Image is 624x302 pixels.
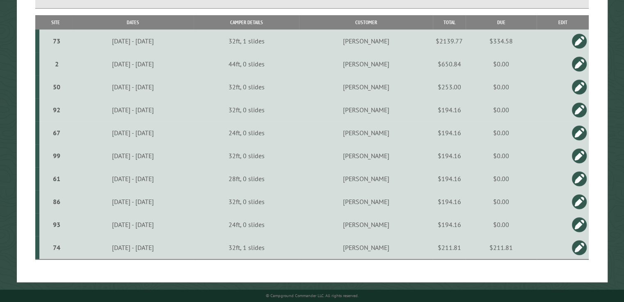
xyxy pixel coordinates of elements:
[466,52,537,75] td: $0.00
[194,98,299,121] td: 32ft, 0 slides
[73,220,192,229] div: [DATE] - [DATE]
[72,15,194,30] th: Dates
[466,167,537,190] td: $0.00
[466,144,537,167] td: $0.00
[433,52,466,75] td: $650.84
[43,106,71,114] div: 92
[299,15,433,30] th: Customer
[299,167,433,190] td: [PERSON_NAME]
[73,83,192,91] div: [DATE] - [DATE]
[433,144,466,167] td: $194.16
[194,30,299,52] td: 32ft, 1 slides
[299,213,433,236] td: [PERSON_NAME]
[433,190,466,213] td: $194.16
[433,75,466,98] td: $253.00
[194,213,299,236] td: 24ft, 0 slides
[73,198,192,206] div: [DATE] - [DATE]
[299,236,433,259] td: [PERSON_NAME]
[299,52,433,75] td: [PERSON_NAME]
[194,144,299,167] td: 32ft, 0 slides
[43,198,71,206] div: 86
[433,98,466,121] td: $194.16
[299,98,433,121] td: [PERSON_NAME]
[466,121,537,144] td: $0.00
[433,30,466,52] td: $2139.77
[73,175,192,183] div: [DATE] - [DATE]
[73,60,192,68] div: [DATE] - [DATE]
[73,152,192,160] div: [DATE] - [DATE]
[266,293,359,298] small: © Campground Commander LLC. All rights reserved.
[433,121,466,144] td: $194.16
[433,15,466,30] th: Total
[466,213,537,236] td: $0.00
[43,37,71,45] div: 73
[537,15,589,30] th: Edit
[299,144,433,167] td: [PERSON_NAME]
[466,236,537,259] td: $211.81
[194,190,299,213] td: 32ft, 0 slides
[194,167,299,190] td: 28ft, 0 slides
[299,30,433,52] td: [PERSON_NAME]
[73,243,192,252] div: [DATE] - [DATE]
[43,129,71,137] div: 67
[73,37,192,45] div: [DATE] - [DATE]
[43,60,71,68] div: 2
[39,15,72,30] th: Site
[433,236,466,259] td: $211.81
[43,175,71,183] div: 61
[466,75,537,98] td: $0.00
[73,129,192,137] div: [DATE] - [DATE]
[194,75,299,98] td: 32ft, 0 slides
[299,121,433,144] td: [PERSON_NAME]
[433,213,466,236] td: $194.16
[466,15,537,30] th: Due
[466,98,537,121] td: $0.00
[194,15,299,30] th: Camper Details
[43,220,71,229] div: 93
[194,236,299,259] td: 32ft, 1 slides
[73,106,192,114] div: [DATE] - [DATE]
[299,190,433,213] td: [PERSON_NAME]
[43,83,71,91] div: 50
[43,243,71,252] div: 74
[194,52,299,75] td: 44ft, 0 slides
[43,152,71,160] div: 99
[466,190,537,213] td: $0.00
[466,30,537,52] td: $334.58
[433,167,466,190] td: $194.16
[299,75,433,98] td: [PERSON_NAME]
[194,121,299,144] td: 24ft, 0 slides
